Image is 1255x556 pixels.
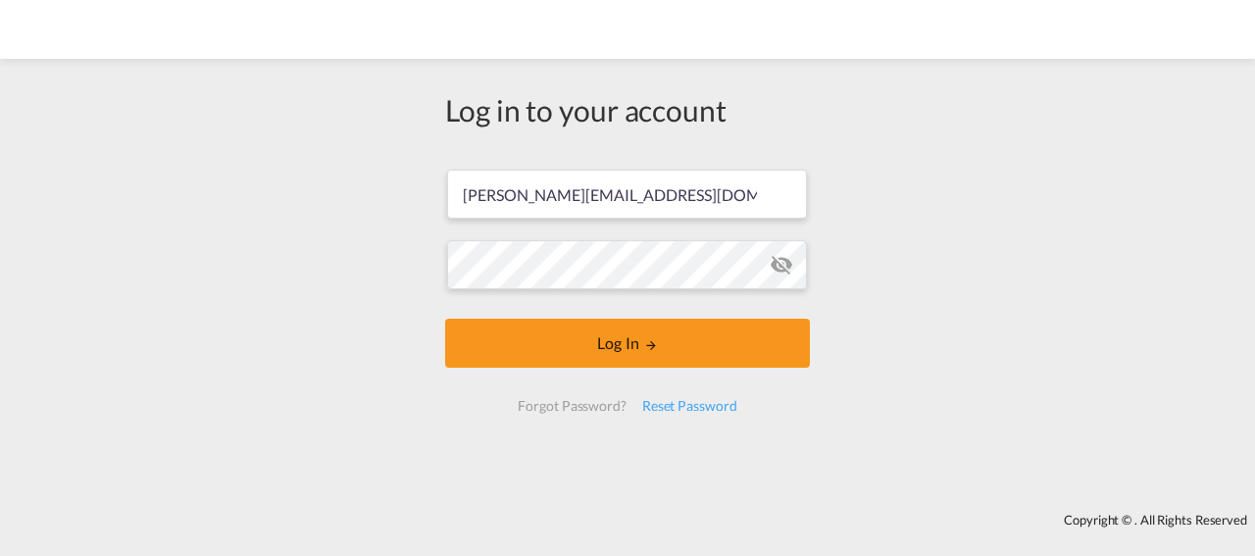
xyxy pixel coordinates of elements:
[445,89,810,130] div: Log in to your account
[770,253,793,277] md-icon: icon-eye-off
[447,170,807,219] input: Enter email/phone number
[510,388,633,424] div: Forgot Password?
[445,319,810,368] button: LOGIN
[634,388,745,424] div: Reset Password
